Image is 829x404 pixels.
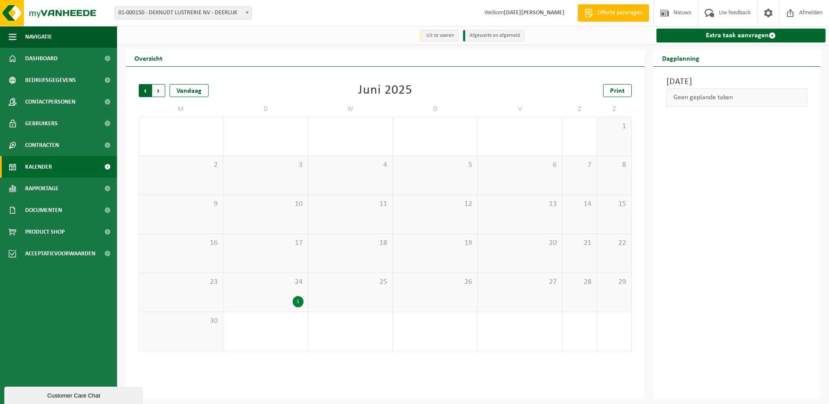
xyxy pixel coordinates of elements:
[25,26,52,48] span: Navigatie
[139,84,152,97] span: Vorige
[610,88,625,94] span: Print
[25,113,58,134] span: Gebruikers
[313,199,388,209] span: 11
[666,75,808,88] h3: [DATE]
[567,277,592,287] span: 28
[115,7,251,19] span: 01-000150 - DEKNUDT LUSTRERIE NV - DEERLIJK
[308,101,393,117] td: W
[313,277,388,287] span: 25
[397,199,473,209] span: 12
[25,199,62,221] span: Documenten
[358,84,412,97] div: Juni 2025
[601,238,627,248] span: 22
[223,101,308,117] td: D
[144,238,219,248] span: 16
[144,277,219,287] span: 23
[144,160,219,170] span: 2
[601,277,627,287] span: 29
[25,91,75,113] span: Contactpersonen
[228,238,303,248] span: 17
[25,69,76,91] span: Bedrijfsgegevens
[463,30,525,42] li: Afgewerkt en afgemeld
[25,178,59,199] span: Rapportage
[567,238,592,248] span: 21
[597,101,632,117] td: Z
[152,84,165,97] span: Volgende
[313,238,388,248] span: 18
[393,101,477,117] td: D
[228,160,303,170] span: 3
[666,88,808,107] div: Geen geplande taken
[25,221,65,243] span: Product Shop
[567,199,592,209] span: 14
[25,48,58,69] span: Dashboard
[482,238,558,248] span: 20
[601,199,627,209] span: 15
[478,101,562,117] td: V
[144,316,219,326] span: 30
[482,277,558,287] span: 27
[578,4,649,22] a: Offerte aanvragen
[170,84,209,97] div: Vandaag
[25,134,59,156] span: Contracten
[4,385,145,404] iframe: chat widget
[126,49,171,66] h2: Overzicht
[228,277,303,287] span: 24
[603,84,632,97] a: Print
[656,29,826,42] a: Extra taak aanvragen
[293,296,304,307] div: 1
[420,30,459,42] li: Uit te voeren
[653,49,708,66] h2: Dagplanning
[601,122,627,131] span: 1
[25,243,95,264] span: Acceptatievoorwaarden
[562,101,597,117] td: Z
[482,199,558,209] span: 13
[601,160,627,170] span: 8
[114,7,252,20] span: 01-000150 - DEKNUDT LUSTRERIE NV - DEERLIJK
[139,101,223,117] td: M
[25,156,52,178] span: Kalender
[397,238,473,248] span: 19
[595,9,645,17] span: Offerte aanvragen
[504,10,565,16] strong: [DATE][PERSON_NAME]
[567,160,592,170] span: 7
[397,160,473,170] span: 5
[313,160,388,170] span: 4
[397,277,473,287] span: 26
[482,160,558,170] span: 6
[144,199,219,209] span: 9
[228,199,303,209] span: 10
